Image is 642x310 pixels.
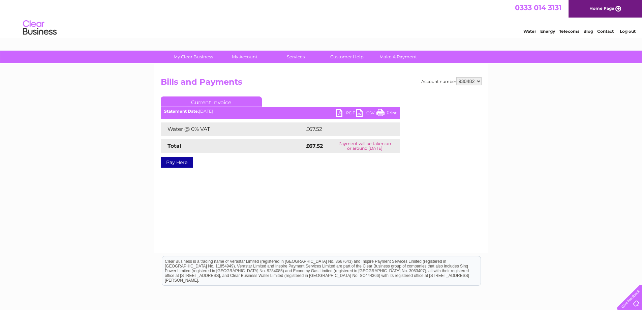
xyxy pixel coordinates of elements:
div: Clear Business is a trading name of Verastar Limited (registered in [GEOGRAPHIC_DATA] No. 3667643... [162,4,481,33]
a: PDF [336,109,356,119]
a: Telecoms [559,29,579,34]
td: Water @ 0% VAT [161,122,304,136]
img: logo.png [23,18,57,38]
td: £67.52 [304,122,386,136]
b: Statement Date: [164,109,199,114]
a: Services [268,51,324,63]
a: Blog [583,29,593,34]
a: Current Invoice [161,96,262,107]
a: Print [376,109,397,119]
strong: Total [167,143,181,149]
a: 0333 014 3131 [515,3,561,12]
a: Make A Payment [370,51,426,63]
h2: Bills and Payments [161,77,482,90]
a: Water [523,29,536,34]
a: My Account [217,51,272,63]
a: My Clear Business [165,51,221,63]
strong: £67.52 [306,143,323,149]
a: Customer Help [319,51,375,63]
a: Energy [540,29,555,34]
a: Contact [597,29,614,34]
a: Pay Here [161,157,193,168]
a: CSV [356,109,376,119]
div: [DATE] [161,109,400,114]
a: Log out [620,29,636,34]
div: Account number [421,77,482,85]
td: Payment will be taken on or around [DATE] [330,139,400,153]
